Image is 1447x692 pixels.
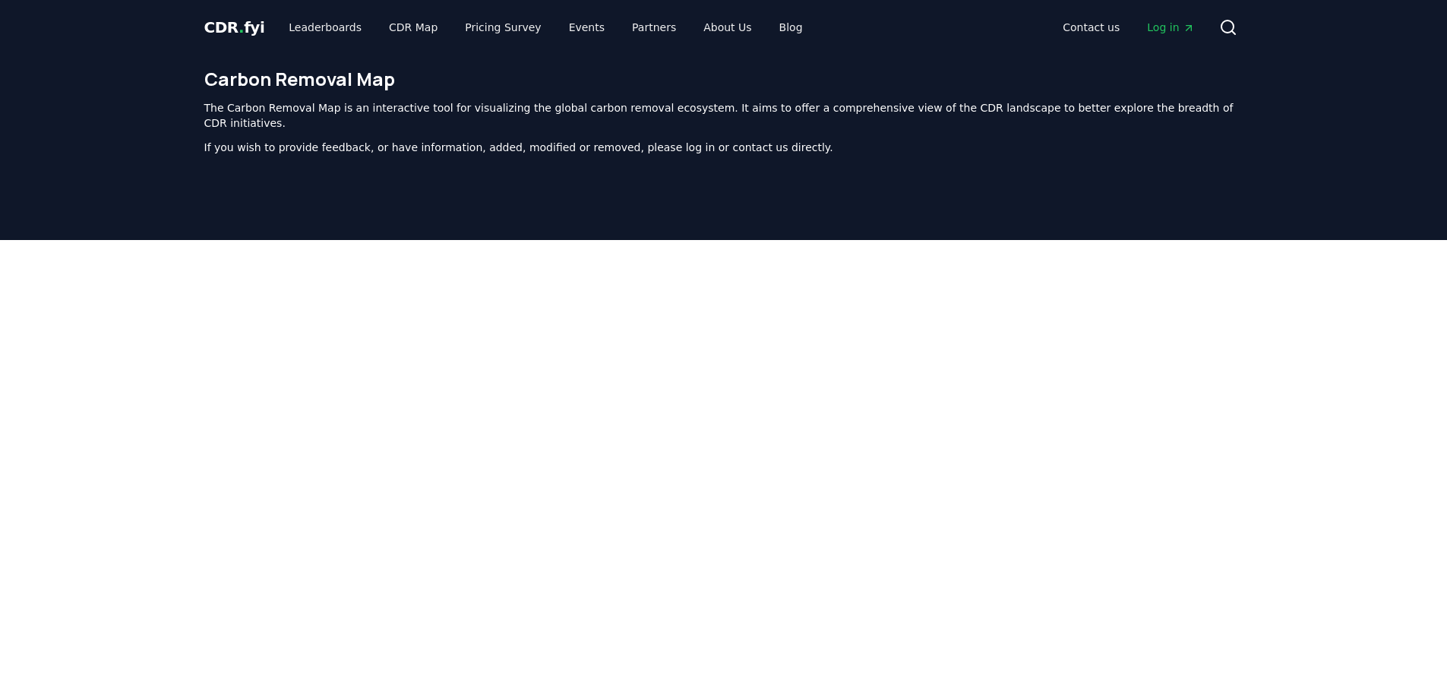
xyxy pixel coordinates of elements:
[204,18,265,36] span: CDR fyi
[1050,14,1206,41] nav: Main
[239,18,244,36] span: .
[204,67,1243,91] h1: Carbon Removal Map
[204,140,1243,155] p: If you wish to provide feedback, or have information, added, modified or removed, please log in o...
[620,14,688,41] a: Partners
[276,14,374,41] a: Leaderboards
[1135,14,1206,41] a: Log in
[204,100,1243,131] p: The Carbon Removal Map is an interactive tool for visualizing the global carbon removal ecosystem...
[1147,20,1194,35] span: Log in
[276,14,814,41] nav: Main
[453,14,553,41] a: Pricing Survey
[767,14,815,41] a: Blog
[377,14,450,41] a: CDR Map
[557,14,617,41] a: Events
[691,14,763,41] a: About Us
[204,17,265,38] a: CDR.fyi
[1050,14,1132,41] a: Contact us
